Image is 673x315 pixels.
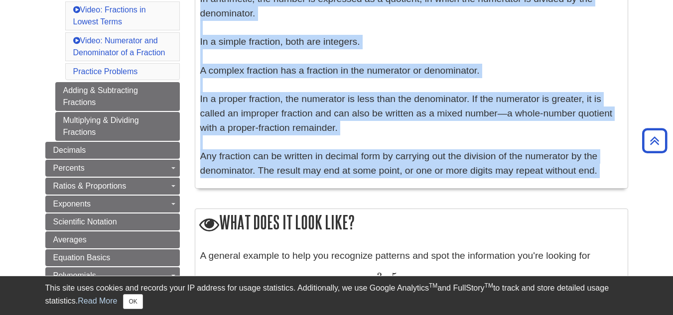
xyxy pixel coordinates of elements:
span: Equation Basics [53,253,111,262]
span: Exponents [53,200,91,208]
a: Scientific Notation [45,213,180,230]
span: Ratios & Proportions [53,182,127,190]
sup: TM [485,282,493,289]
span: Averages [53,235,87,244]
span: Decimals [53,146,86,154]
a: Practice Problems [73,67,138,76]
a: Read More [78,297,117,305]
a: Exponents [45,196,180,212]
button: Close [123,294,142,309]
a: Decimals [45,142,180,159]
span: Percents [53,164,85,172]
span: Scientific Notation [53,217,117,226]
h2: What does it look like? [195,209,628,237]
a: Polynomials [45,267,180,284]
div: This site uses cookies and records your IP address for usage statistics. Additionally, we use Goo... [45,282,628,309]
sup: TM [429,282,437,289]
a: Multiplying & Dividing Fractions [55,112,180,141]
span: Polynomials [53,271,96,280]
a: Video: Fractions in Lowest Terms [73,5,146,26]
a: Averages [45,231,180,248]
a: Video: Numerator and Denominator of a Fraction [73,36,165,57]
a: Back to Top [639,134,671,147]
a: Percents [45,160,180,177]
a: Adding & Subtracting Fractions [55,82,180,111]
a: Equation Basics [45,249,180,266]
a: Ratios & Proportions [45,178,180,195]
